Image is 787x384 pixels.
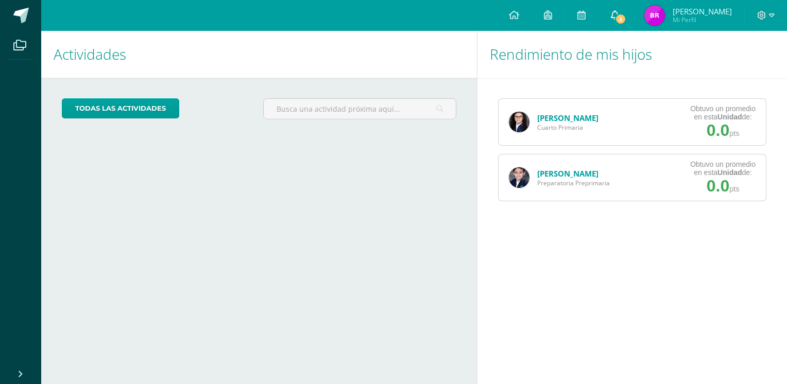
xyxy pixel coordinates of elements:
span: Mi Perfil [673,15,732,24]
a: [PERSON_NAME] [537,168,598,179]
img: 58580e0d1821063fb271dd1b3d893b8d.png [509,167,529,188]
img: d2b86c358fa283dd1525181f4ad80508.png [509,112,529,132]
div: Obtuvo un promedio en esta de: [690,160,756,177]
span: 0.0 [707,177,729,195]
span: Cuarto Primaria [537,123,598,132]
span: pts [729,129,739,137]
input: Busca una actividad próxima aquí... [264,99,456,119]
h1: Actividades [54,31,465,78]
span: 3 [615,13,626,25]
a: todas las Actividades [62,98,179,118]
span: Preparatoria Preprimaria [537,179,610,187]
span: pts [729,185,739,193]
strong: Unidad [717,113,742,121]
h1: Rendimiento de mis hijos [490,31,775,78]
a: [PERSON_NAME] [537,113,598,123]
div: Obtuvo un promedio en esta de: [690,104,756,121]
span: 0.0 [707,121,729,139]
img: bb39dadab3a1e45ff3c2edce71467393.png [644,5,665,26]
strong: Unidad [717,168,742,177]
span: [PERSON_NAME] [673,6,732,16]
